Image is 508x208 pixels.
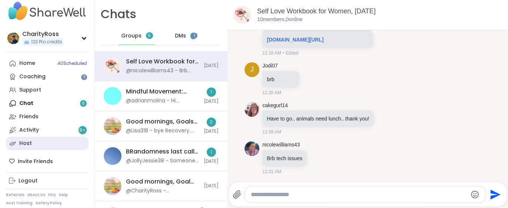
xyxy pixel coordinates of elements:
span: 11:18 AM [262,50,281,56]
p: brb [267,76,295,83]
a: Self Love Workbook for Women, [DATE] [257,7,376,15]
div: BRandomness last call -Kink Q&A and discussion, [DATE] [126,148,199,156]
a: Home40Scheduled [6,57,89,70]
p: Have to go.. animals need lunch.. thank you! [267,115,369,122]
a: Safety Policy [36,201,62,206]
img: https://sharewell-space-live.sfo3.digitaloceanspaces.com/user-generated/0ae773e8-4ed3-419a-8ed2-f... [245,102,259,117]
span: 11:28 AM [262,129,281,135]
img: Self Love Workbook for Women, Oct 06 [104,57,122,75]
a: cakegurl14 [262,102,288,109]
a: About Us [27,192,45,198]
a: FAQ [48,192,56,198]
span: 5 [148,33,151,39]
a: Support [6,83,89,97]
img: Good mornings, Goal and Gratitude's , Oct 05 [104,177,122,195]
span: DMs [175,32,186,40]
span: 123 Pro credits [31,39,62,45]
span: J [250,65,254,75]
span: Groups [121,32,142,40]
div: Logout [19,177,37,185]
p: Brb tech issues [267,155,302,162]
iframe: Spotlight [81,74,87,80]
div: @JollyJessie38 - Someone play with me [126,157,199,165]
span: 11:26 AM [262,89,281,96]
div: Coaching [19,73,46,80]
button: Send [486,186,503,203]
div: @CharityRoss - [PERSON_NAME] opened a spot for you [126,187,199,195]
div: Invite Friends [6,155,89,168]
button: Emoji picker [471,190,479,199]
div: 1 [207,148,216,157]
a: Jodi07 [262,62,278,70]
span: [DATE] [204,158,219,165]
a: Host [6,137,89,150]
a: [DOMAIN_NAME][URL] [267,37,323,43]
div: @adrianmolina - Hi everyone, I’m looking forward to seeing you tonight. I’m currently preparing t... [126,97,199,105]
div: CharityRoss [22,30,64,38]
span: [DATE] [204,63,219,69]
span: [DATE] [204,98,219,105]
span: • [283,50,284,56]
a: nicolewilliams43 [262,141,300,149]
div: Mindful Movement: Steady Presence Through Yoga, [DATE] [126,88,199,96]
h1: Chats [101,6,136,23]
span: 9 + [80,127,86,133]
img: https://sharewell-space-live.sfo3.digitaloceanspaces.com/user-generated/3403c148-dfcf-4217-9166-8... [245,141,259,156]
a: Coaching [6,70,89,83]
div: Host [19,140,32,147]
div: @nicolewilliams43 - Brb tech issues [126,67,199,75]
iframe: Spotlight [192,33,197,39]
span: 11:31 AM [262,168,281,175]
div: Good mornings, Goals and Gratitude's , [DATE] [126,118,199,126]
a: Logout [6,174,89,188]
div: Activity [19,126,39,134]
a: Help [59,192,68,198]
span: 40 Scheduled [57,60,87,66]
div: 2 [207,118,216,127]
img: Good mornings, Goals and Gratitude's , Oct 06 [104,117,122,135]
img: BRandomness last call -Kink Q&A and discussion, Oct 05 [104,147,122,165]
textarea: Type your message [251,191,468,198]
a: Friends [6,110,89,123]
a: Activity9+ [6,123,89,137]
img: Mindful Movement: Steady Presence Through Yoga, Oct 06 [104,87,122,105]
div: 1 [207,88,216,97]
span: Edited [286,50,298,56]
img: Self Love Workbook for Women, Oct 06 [233,6,251,24]
img: CharityRoss [7,32,19,44]
div: Friends [19,113,39,120]
div: Good mornings, Goal and Gratitude's , [DATE] [126,178,199,186]
span: [DATE] [204,128,219,135]
div: Support [19,86,41,94]
span: [DATE] [204,183,219,189]
div: @Lisa318 - bye Recovery. see you later [126,127,199,135]
a: Referrals [6,192,24,198]
a: Host Training [6,201,33,206]
div: Home [19,60,35,67]
p: 10 members, 0 online [257,16,303,23]
div: Self Love Workbook for Women, [DATE] [126,57,199,66]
